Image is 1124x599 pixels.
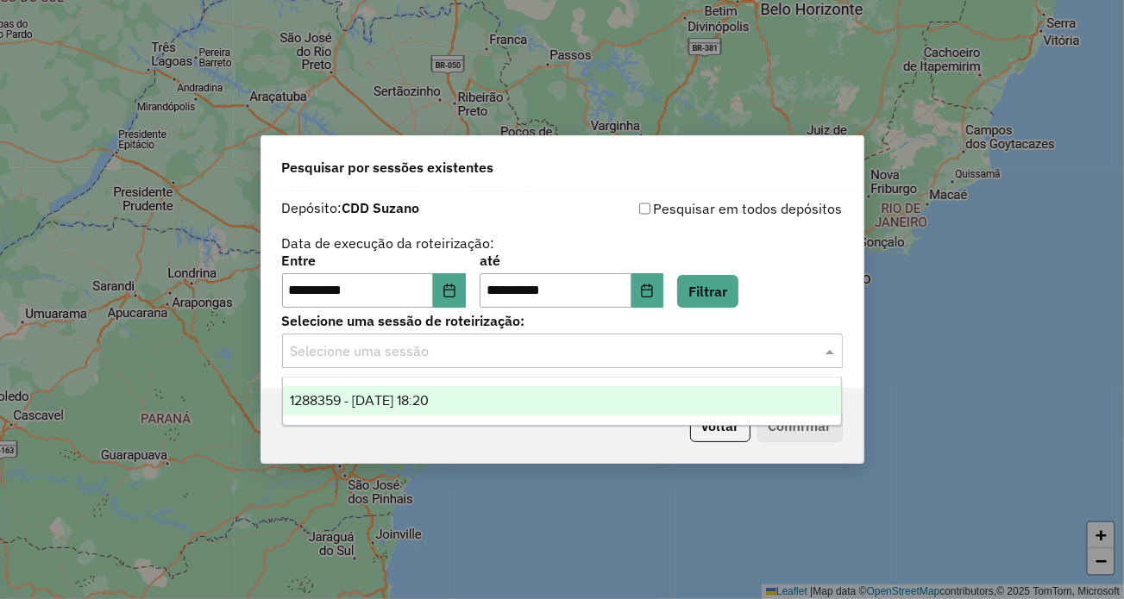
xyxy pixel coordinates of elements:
label: Entre [282,250,466,271]
label: Selecione uma sessão de roteirização: [282,310,843,331]
label: até [480,250,663,271]
div: Pesquisar em todos depósitos [562,198,843,219]
label: Depósito: [282,197,420,218]
strong: CDD Suzano [342,199,420,216]
label: Data de execução da roteirização: [282,233,495,253]
button: Choose Date [433,273,466,308]
button: Choose Date [631,273,664,308]
span: Pesquisar por sessões existentes [282,157,494,178]
ng-dropdown-panel: Options list [282,377,842,426]
button: Filtrar [677,275,738,308]
span: 1288359 - [DATE] 18:20 [290,393,429,408]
